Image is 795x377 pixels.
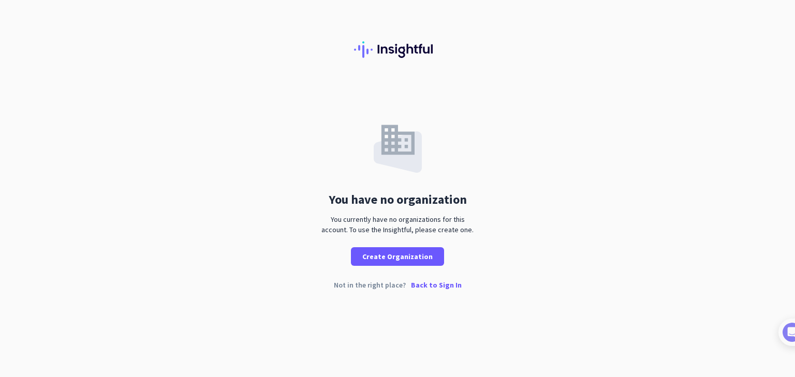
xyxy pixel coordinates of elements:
div: You currently have no organizations for this account. To use the Insightful, please create one. [317,214,478,235]
span: Create Organization [362,251,433,262]
img: Insightful [354,41,441,58]
div: You have no organization [329,193,467,206]
p: Back to Sign In [411,281,462,289]
button: Create Organization [351,247,444,266]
